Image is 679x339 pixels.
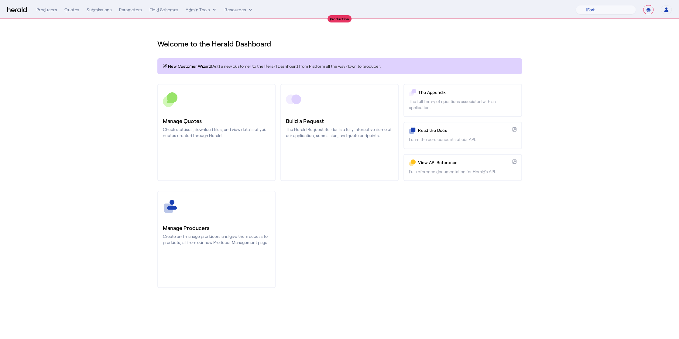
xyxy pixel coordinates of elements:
a: Build a RequestThe Herald Request Builder is a fully interactive demo of our application, submiss... [280,84,399,181]
div: Production [327,15,352,22]
div: Producers [36,7,57,13]
p: Read the Docs [418,127,509,133]
h3: Manage Producers [163,224,270,232]
p: The Herald Request Builder is a fully interactive demo of our application, submission, and quote ... [286,126,393,139]
img: Herald Logo [7,7,27,13]
a: Read the DocsLearn the core concepts of our API. [403,122,522,149]
p: Check statuses, download files, and view details of your quotes created through Herald. [163,126,270,139]
h1: Welcome to the Herald Dashboard [157,39,522,49]
p: Create and manage producers and give them access to products, all from our new Producer Managemen... [163,233,270,245]
div: Field Schemas [149,7,179,13]
div: Parameters [119,7,142,13]
button: internal dropdown menu [186,7,217,13]
a: Manage QuotesCheck statuses, download files, and view details of your quotes created through Herald. [157,84,276,181]
p: The Appendix [418,89,516,95]
p: Add a new customer to the Herald Dashboard from Platform all the way down to producer. [162,63,517,69]
span: New Customer Wizard! [168,63,212,69]
a: Manage ProducersCreate and manage producers and give them access to products, all from our new Pr... [157,191,276,288]
p: Full reference documentation for Herald's API. [409,169,516,175]
a: The AppendixThe full library of questions associated with an application. [403,84,522,117]
h3: Manage Quotes [163,117,270,125]
p: View API Reference [418,159,509,166]
div: Quotes [64,7,79,13]
h3: Build a Request [286,117,393,125]
p: The full library of questions associated with an application. [409,98,516,111]
p: Learn the core concepts of our API. [409,136,516,142]
div: Submissions [87,7,112,13]
a: View API ReferenceFull reference documentation for Herald's API. [403,154,522,181]
button: Resources dropdown menu [225,7,253,13]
